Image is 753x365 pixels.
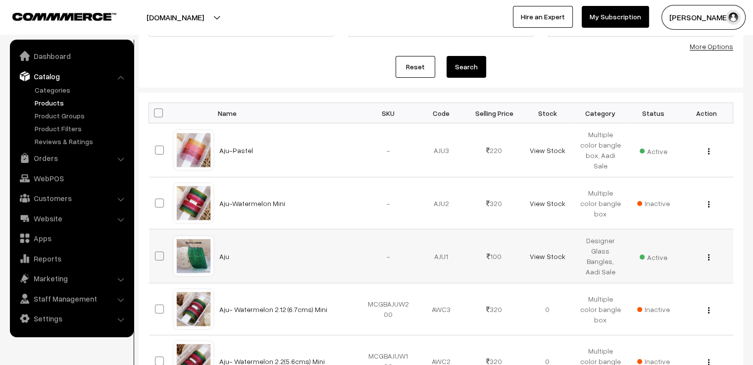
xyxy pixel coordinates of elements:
[12,290,130,308] a: Staff Management
[12,250,130,267] a: Reports
[582,6,649,28] a: My Subscription
[415,229,468,283] td: AJU1
[640,250,667,262] span: Active
[219,146,253,155] a: Aju-Pastel
[12,209,130,227] a: Website
[415,103,468,123] th: Code
[574,229,627,283] td: Designer Glass Bangles, Aadi Sale
[12,269,130,287] a: Marketing
[708,307,709,313] img: Menu
[415,283,468,335] td: AWC3
[574,283,627,335] td: Multiple color bangle box
[362,177,415,229] td: -
[468,123,521,177] td: 220
[661,5,746,30] button: [PERSON_NAME] C
[12,310,130,327] a: Settings
[521,103,574,123] th: Stock
[219,252,229,261] a: Aju
[574,123,627,177] td: Multiple color bangle box, Aadi Sale
[362,283,415,335] td: MCGBAJUW200
[708,148,709,155] img: Menu
[12,169,130,187] a: WebPOS
[447,56,486,78] button: Search
[12,10,99,22] a: COMMMERCE
[396,56,435,78] a: Reset
[637,198,670,209] span: Inactive
[521,283,574,335] td: 0
[468,283,521,335] td: 320
[726,10,741,25] img: user
[112,5,239,30] button: [DOMAIN_NAME]
[529,146,565,155] a: View Stock
[529,252,565,261] a: View Stock
[574,177,627,229] td: Multiple color bangle box
[708,201,709,208] img: Menu
[12,13,116,20] img: COMMMERCE
[627,103,680,123] th: Status
[415,177,468,229] td: AJU2
[362,229,415,283] td: -
[362,103,415,123] th: SKU
[415,123,468,177] td: AJU3
[468,103,521,123] th: Selling Price
[219,199,285,208] a: Aju-Watermelon Mini
[32,110,130,121] a: Product Groups
[468,229,521,283] td: 100
[12,189,130,207] a: Customers
[529,199,565,208] a: View Stock
[574,103,627,123] th: Category
[12,149,130,167] a: Orders
[32,85,130,95] a: Categories
[468,177,521,229] td: 320
[637,304,670,314] span: Inactive
[32,98,130,108] a: Products
[640,144,667,156] span: Active
[690,42,733,51] a: More Options
[362,123,415,177] td: -
[708,254,709,261] img: Menu
[12,229,130,247] a: Apps
[219,305,327,313] a: Aju- Watermelon 2.12 (6.7cms) Mini
[32,123,130,134] a: Product Filters
[513,6,573,28] a: Hire an Expert
[12,47,130,65] a: Dashboard
[32,136,130,147] a: Reviews & Ratings
[680,103,733,123] th: Action
[213,103,362,123] th: Name
[12,67,130,85] a: Catalog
